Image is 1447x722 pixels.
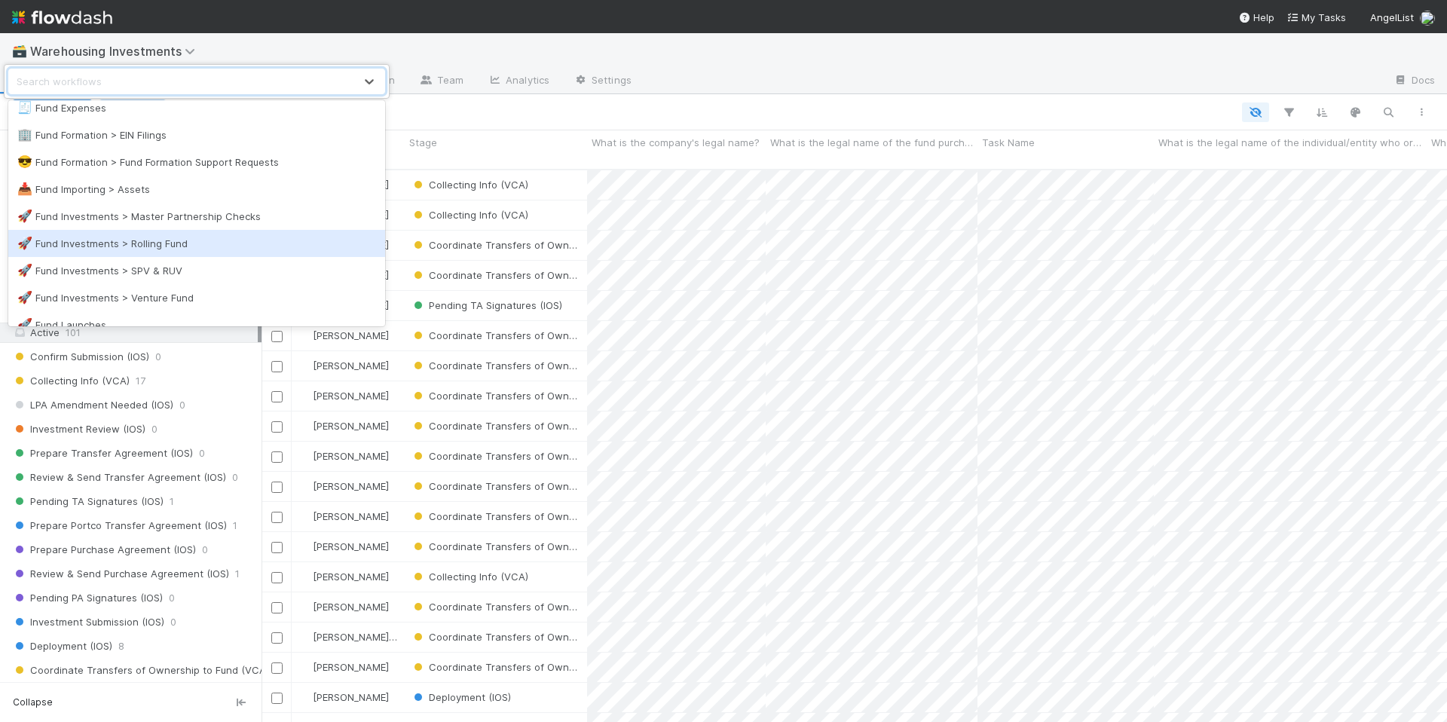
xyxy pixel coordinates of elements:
div: Fund Expenses [17,100,376,115]
span: 🚀 [17,264,32,277]
div: Search workflows [17,74,102,89]
div: Fund Investments > Rolling Fund [17,236,376,251]
div: Fund Formation > EIN Filings [17,127,376,142]
span: 📥 [17,182,32,195]
span: 🚀 [17,291,32,304]
div: Fund Launches [17,317,376,332]
span: 🚀 [17,318,32,331]
span: 🧾 [17,101,32,114]
div: Fund Investments > Venture Fund [17,290,376,305]
span: 🚀 [17,210,32,222]
span: 🏢 [17,128,32,141]
div: Fund Investments > Master Partnership Checks [17,209,376,224]
div: Fund Investments > SPV & RUV [17,263,376,278]
div: Fund Formation > Fund Formation Support Requests [17,154,376,170]
div: Fund Importing > Assets [17,182,376,197]
span: 😎 [17,155,32,168]
span: 🚀 [17,237,32,249]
